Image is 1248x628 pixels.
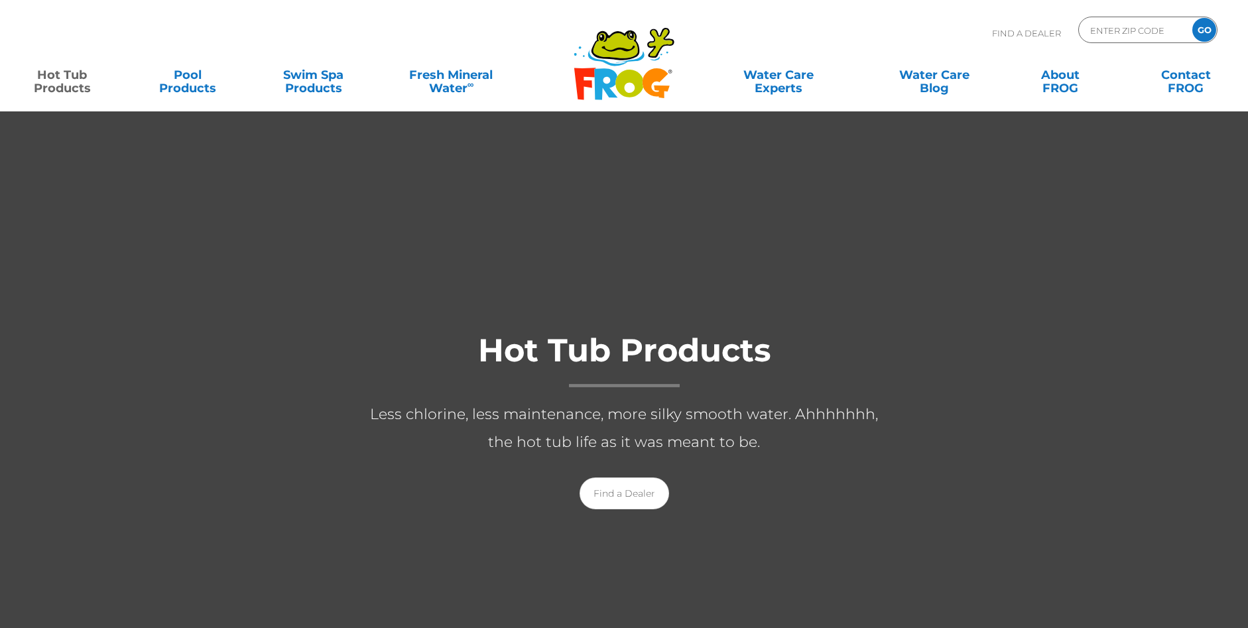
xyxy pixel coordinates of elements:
[468,79,474,90] sup: ∞
[390,62,512,88] a: Fresh MineralWater∞
[13,62,111,88] a: Hot TubProducts
[1192,18,1216,42] input: GO
[699,62,857,88] a: Water CareExperts
[139,62,236,88] a: PoolProducts
[886,62,983,88] a: Water CareBlog
[992,17,1061,50] p: Find A Dealer
[580,477,669,509] a: Find a Dealer
[1137,62,1235,88] a: ContactFROG
[359,333,889,387] h1: Hot Tub Products
[359,401,889,456] p: Less chlorine, less maintenance, more silky smooth water. Ahhhhhhh, the hot tub life as it was me...
[265,62,362,88] a: Swim SpaProducts
[1089,21,1178,40] input: Zip Code Form
[1011,62,1109,88] a: AboutFROG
